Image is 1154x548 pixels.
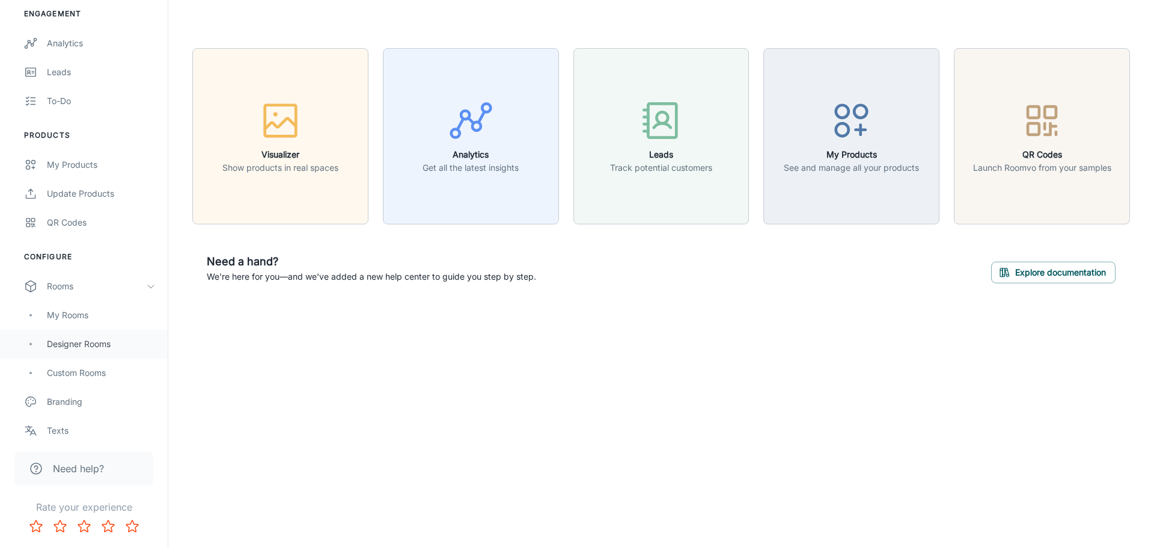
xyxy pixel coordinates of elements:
p: See and manage all your products [784,161,919,174]
h6: Visualizer [222,148,338,161]
div: Analytics [47,37,156,50]
div: Leads [47,66,156,79]
button: My ProductsSee and manage all your products [763,48,939,224]
div: Update Products [47,187,156,200]
div: Designer Rooms [47,337,156,351]
h6: Leads [610,148,712,161]
div: Rooms [47,280,146,293]
h6: My Products [784,148,919,161]
div: My Products [47,158,156,171]
p: We're here for you—and we've added a new help center to guide you step by step. [207,270,536,283]
p: Track potential customers [610,161,712,174]
div: To-do [47,94,156,108]
button: Explore documentation [991,262,1116,283]
button: QR CodesLaunch Roomvo from your samples [954,48,1130,224]
div: QR Codes [47,216,156,229]
h6: Need a hand? [207,253,536,270]
h6: QR Codes [973,148,1111,161]
button: VisualizerShow products in real spaces [192,48,368,224]
button: LeadsTrack potential customers [573,48,749,224]
a: QR CodesLaunch Roomvo from your samples [954,129,1130,141]
p: Launch Roomvo from your samples [973,161,1111,174]
a: LeadsTrack potential customers [573,129,749,141]
p: Get all the latest insights [423,161,519,174]
div: My Rooms [47,309,156,322]
a: Explore documentation [991,265,1116,277]
button: AnalyticsGet all the latest insights [383,48,559,224]
p: Show products in real spaces [222,161,338,174]
a: AnalyticsGet all the latest insights [383,129,559,141]
h6: Analytics [423,148,519,161]
a: My ProductsSee and manage all your products [763,129,939,141]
